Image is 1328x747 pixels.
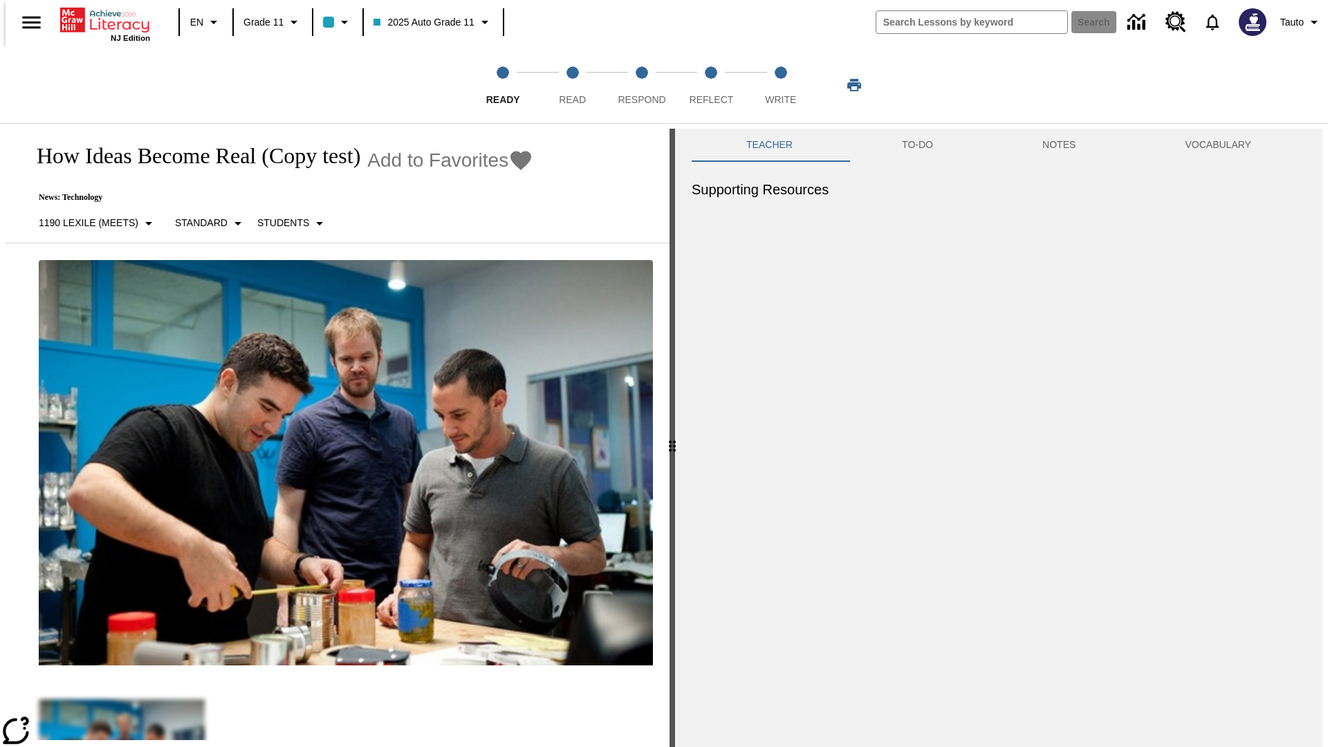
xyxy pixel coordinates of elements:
button: Grade: Grade 11, Select a grade [238,10,308,35]
span: Read [559,94,586,105]
button: NOTES [988,129,1130,162]
a: Resource Center, Will open in new tab [1157,3,1195,41]
button: Select Lexile, 1190 Lexile (Meets) [33,211,163,236]
span: Write [765,94,796,105]
span: Respond [618,94,665,105]
button: Respond step 3 of 5 [602,47,682,123]
span: NJ Edition [111,34,150,42]
p: News: Technology [22,192,533,203]
button: VOCABULARY [1130,129,1306,162]
span: EN [190,15,203,30]
button: Print [832,73,876,98]
span: Grade 11 [243,15,284,30]
button: Class color is light blue. Change class color [317,10,358,35]
span: Ready [486,94,520,105]
p: Students [257,216,309,230]
span: Add to Favorites [367,149,508,172]
button: Profile/Settings [1275,10,1328,35]
img: Quirky founder Ben Kaufman tests a new product with co-worker Gaz Brown and product inventor Jon ... [39,260,653,665]
img: Avatar [1239,8,1266,36]
button: Reflect step 4 of 5 [671,47,751,123]
div: Press Enter or Spacebar and then press right and left arrow keys to move the slider [670,129,675,747]
h6: Supporting Resources [692,178,1306,201]
span: Tauto [1280,15,1304,30]
div: activity [675,129,1322,747]
button: TO-DO [847,129,988,162]
p: 1190 Lexile (Meets) [39,216,138,230]
button: Language: EN, Select a language [184,10,228,35]
button: Add to Favorites - How Ideas Become Real (Copy test) [367,148,533,172]
button: Teacher [692,129,847,162]
button: Write step 5 of 5 [741,47,821,123]
div: Home [60,5,150,42]
button: Read step 2 of 5 [532,47,612,123]
p: Standard [175,216,228,230]
button: Select a new avatar [1230,4,1275,40]
span: 2025 Auto Grade 11 [373,15,474,30]
div: Instructional Panel Tabs [692,129,1306,162]
span: Reflect [690,94,734,105]
div: reading [6,129,670,740]
a: Notifications [1195,4,1230,40]
button: Scaffolds, Standard [169,211,252,236]
button: Ready step 1 of 5 [463,47,543,123]
input: search field [876,11,1067,33]
a: Data Center [1119,3,1157,41]
button: Select Student [252,211,333,236]
h1: How Ideas Become Real (Copy test) [22,143,360,169]
button: Open side menu [11,2,52,43]
button: Class: 2025 Auto Grade 11, Select your class [368,10,498,35]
